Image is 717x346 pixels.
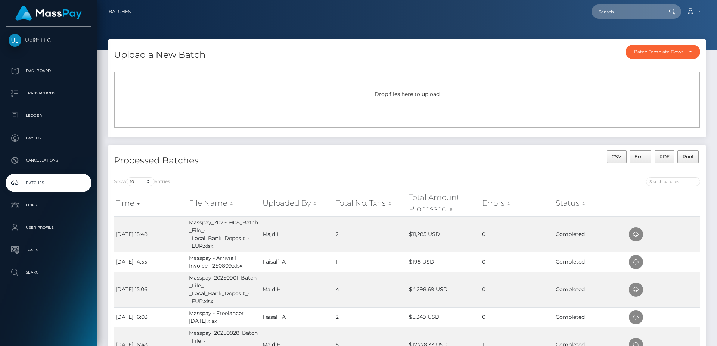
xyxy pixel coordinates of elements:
th: Total No. Txns: activate to sort column ascending [334,190,407,216]
th: Uploaded By: activate to sort column ascending [261,190,334,216]
a: Batches [109,4,131,19]
a: Payees [6,129,91,147]
p: User Profile [9,222,89,233]
td: Masspay_20250901_Batch_File_-_Local_Bank_Deposit_-_EUR.xlsx [187,272,260,307]
td: Completed [554,216,627,252]
p: Taxes [9,244,89,256]
p: Transactions [9,88,89,99]
select: Showentries [127,177,155,186]
td: 1 [334,252,407,272]
a: Ledger [6,106,91,125]
h4: Upload a New Batch [114,49,205,62]
a: Search [6,263,91,282]
td: $11,285 USD [407,216,480,252]
td: 0 [480,272,553,307]
td: Faisal` A [261,252,334,272]
a: Cancellations [6,151,91,170]
td: 0 [480,216,553,252]
img: MassPay Logo [15,6,82,21]
th: Total Amount Processed: activate to sort column ascending [407,190,480,216]
td: $4,298.69 USD [407,272,480,307]
td: 0 [480,252,553,272]
span: Drop files here to upload [375,91,440,97]
div: Batch Template Download [634,49,683,55]
td: 2 [334,216,407,252]
p: Cancellations [9,155,89,166]
td: Masspay_20250908_Batch_File_-_Local_Bank_Deposit_-_EUR.xlsx [187,216,260,252]
th: Time: activate to sort column ascending [114,190,187,216]
p: Dashboard [9,65,89,77]
a: Taxes [6,241,91,259]
span: Print [683,154,694,159]
td: [DATE] 15:48 [114,216,187,252]
img: Uplift LLC [9,34,21,47]
th: Errors: activate to sort column ascending [480,190,553,216]
td: 4 [334,272,407,307]
button: Batch Template Download [626,45,700,59]
td: Masspay - Freelancer [DATE].xlsx [187,307,260,327]
span: CSV [612,154,621,159]
td: Completed [554,307,627,327]
td: [DATE] 14:55 [114,252,187,272]
td: $5,349 USD [407,307,480,327]
p: Search [9,267,89,278]
span: PDF [659,154,670,159]
button: Print [677,150,699,163]
td: $198 USD [407,252,480,272]
td: 2 [334,307,407,327]
button: Excel [630,150,652,163]
th: Status: activate to sort column ascending [554,190,627,216]
td: Faisal` A [261,307,334,327]
button: CSV [607,150,627,163]
td: Completed [554,272,627,307]
td: Majd H [261,272,334,307]
td: 0 [480,307,553,327]
td: Completed [554,252,627,272]
input: Search batches [646,177,700,186]
a: Transactions [6,84,91,103]
a: Batches [6,174,91,192]
td: [DATE] 15:06 [114,272,187,307]
a: Dashboard [6,62,91,80]
button: PDF [655,150,675,163]
h4: Processed Batches [114,154,401,167]
span: Excel [634,154,646,159]
th: File Name: activate to sort column ascending [187,190,260,216]
td: [DATE] 16:03 [114,307,187,327]
span: Uplift LLC [6,37,91,44]
p: Batches [9,177,89,188]
a: Links [6,196,91,215]
p: Payees [9,133,89,144]
a: User Profile [6,218,91,237]
td: Masspay - Arrivia IT Invoice - 250809.xlsx [187,252,260,272]
label: Show entries [114,177,170,186]
td: Majd H [261,216,334,252]
input: Search... [592,4,662,19]
p: Ledger [9,110,89,121]
p: Links [9,200,89,211]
